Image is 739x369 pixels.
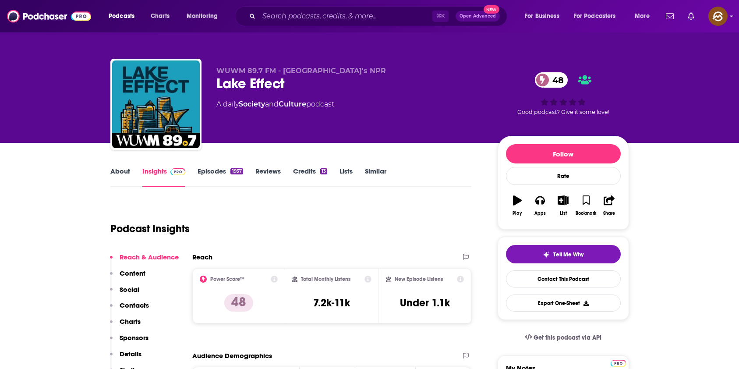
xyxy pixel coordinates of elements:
[198,167,243,187] a: Episodes1937
[575,190,598,221] button: Bookmark
[110,317,141,334] button: Charts
[552,190,574,221] button: List
[574,10,616,22] span: For Podcasters
[120,350,141,358] p: Details
[568,9,629,23] button: open menu
[112,60,200,148] img: Lake Effect
[142,167,186,187] a: InsightsPodchaser Pro
[216,99,334,110] div: A daily podcast
[210,276,244,282] h2: Power Score™
[120,253,179,261] p: Reach & Audience
[110,350,141,366] button: Details
[243,6,516,26] div: Search podcasts, credits, & more...
[543,251,550,258] img: tell me why sparkle
[544,72,568,88] span: 48
[110,334,149,350] button: Sponsors
[7,8,91,25] img: Podchaser - Follow, Share and Rate Podcasts
[255,167,281,187] a: Reviews
[110,222,190,235] h1: Podcast Insights
[662,9,677,24] a: Show notifications dropdown
[320,168,327,174] div: 13
[611,358,626,367] a: Pro website
[110,167,130,187] a: About
[513,211,522,216] div: Play
[365,167,386,187] a: Similar
[120,317,141,326] p: Charts
[506,294,621,312] button: Export One-Sheet
[110,301,149,317] button: Contacts
[293,167,327,187] a: Credits13
[506,167,621,185] div: Rate
[498,67,629,121] div: 48Good podcast? Give it some love!
[110,269,145,285] button: Content
[145,9,175,23] a: Charts
[110,253,179,269] button: Reach & Audience
[456,11,500,21] button: Open AdvancedNew
[395,276,443,282] h2: New Episode Listens
[708,7,728,26] button: Show profile menu
[180,9,229,23] button: open menu
[110,285,139,302] button: Social
[259,9,432,23] input: Search podcasts, credits, & more...
[120,334,149,342] p: Sponsors
[301,276,350,282] h2: Total Monthly Listens
[120,285,139,294] p: Social
[224,294,253,312] p: 48
[506,190,529,221] button: Play
[603,211,615,216] div: Share
[103,9,146,23] button: open menu
[239,100,265,108] a: Society
[192,253,212,261] h2: Reach
[192,351,272,360] h2: Audience Demographics
[151,10,170,22] span: Charts
[120,269,145,277] p: Content
[629,9,661,23] button: open menu
[120,301,149,309] p: Contacts
[216,67,386,75] span: WUWM 89.7 FM - [GEOGRAPHIC_DATA]'s NPR
[109,10,134,22] span: Podcasts
[534,334,601,341] span: Get this podcast via API
[553,251,583,258] span: Tell Me Why
[506,245,621,263] button: tell me why sparkleTell Me Why
[708,7,728,26] img: User Profile
[460,14,496,18] span: Open Advanced
[506,270,621,287] a: Contact This Podcast
[339,167,353,187] a: Lists
[525,10,559,22] span: For Business
[519,9,570,23] button: open menu
[484,5,499,14] span: New
[534,211,546,216] div: Apps
[684,9,698,24] a: Show notifications dropdown
[576,211,596,216] div: Bookmark
[432,11,449,22] span: ⌘ K
[529,190,552,221] button: Apps
[535,72,568,88] a: 48
[518,327,609,348] a: Get this podcast via API
[187,10,218,22] span: Monitoring
[230,168,243,174] div: 1937
[279,100,306,108] a: Culture
[708,7,728,26] span: Logged in as hey85204
[611,360,626,367] img: Podchaser Pro
[313,296,350,309] h3: 7.2k-11k
[506,144,621,163] button: Follow
[635,10,650,22] span: More
[560,211,567,216] div: List
[265,100,279,108] span: and
[598,190,620,221] button: Share
[170,168,186,175] img: Podchaser Pro
[400,296,450,309] h3: Under 1.1k
[517,109,609,115] span: Good podcast? Give it some love!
